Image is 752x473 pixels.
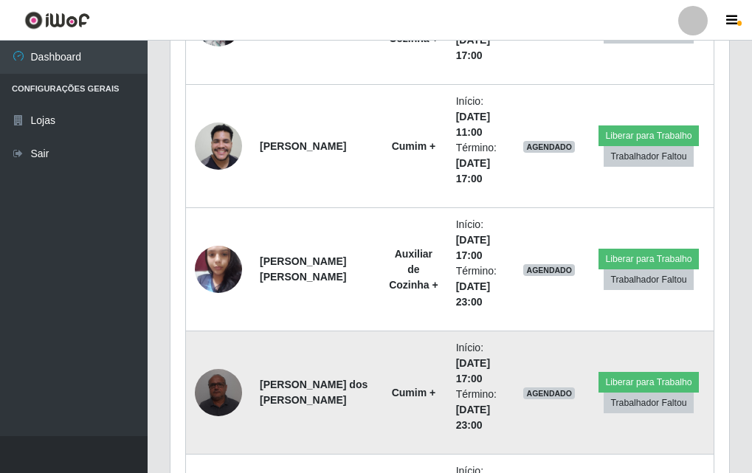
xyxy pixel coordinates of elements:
[392,140,436,152] strong: Cumim +
[389,1,438,44] strong: Auxiliar de Cozinha +
[195,114,242,177] img: 1750720776565.jpeg
[456,157,490,184] time: [DATE] 17:00
[195,361,242,424] img: 1696633229263.jpeg
[24,11,90,30] img: CoreUI Logo
[456,217,506,263] li: Início:
[604,269,693,290] button: Trabalhador Faltou
[456,94,506,140] li: Início:
[392,387,436,398] strong: Cumim +
[523,387,575,399] span: AGENDADO
[599,249,698,269] button: Liberar para Trabalho
[604,393,693,413] button: Trabalhador Faltou
[260,140,346,152] strong: [PERSON_NAME]
[389,248,438,291] strong: Auxiliar de Cozinha +
[523,141,575,153] span: AGENDADO
[456,234,490,261] time: [DATE] 17:00
[604,146,693,167] button: Trabalhador Faltou
[599,125,698,146] button: Liberar para Trabalho
[456,111,490,138] time: [DATE] 11:00
[456,404,490,431] time: [DATE] 23:00
[456,357,490,384] time: [DATE] 17:00
[260,255,346,283] strong: [PERSON_NAME] [PERSON_NAME]
[260,379,368,406] strong: [PERSON_NAME] dos [PERSON_NAME]
[456,140,506,187] li: Término:
[456,280,490,308] time: [DATE] 23:00
[456,263,506,310] li: Término:
[456,387,506,433] li: Término:
[456,340,506,387] li: Início:
[195,238,242,300] img: 1737943113754.jpeg
[599,372,698,393] button: Liberar para Trabalho
[523,264,575,276] span: AGENDADO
